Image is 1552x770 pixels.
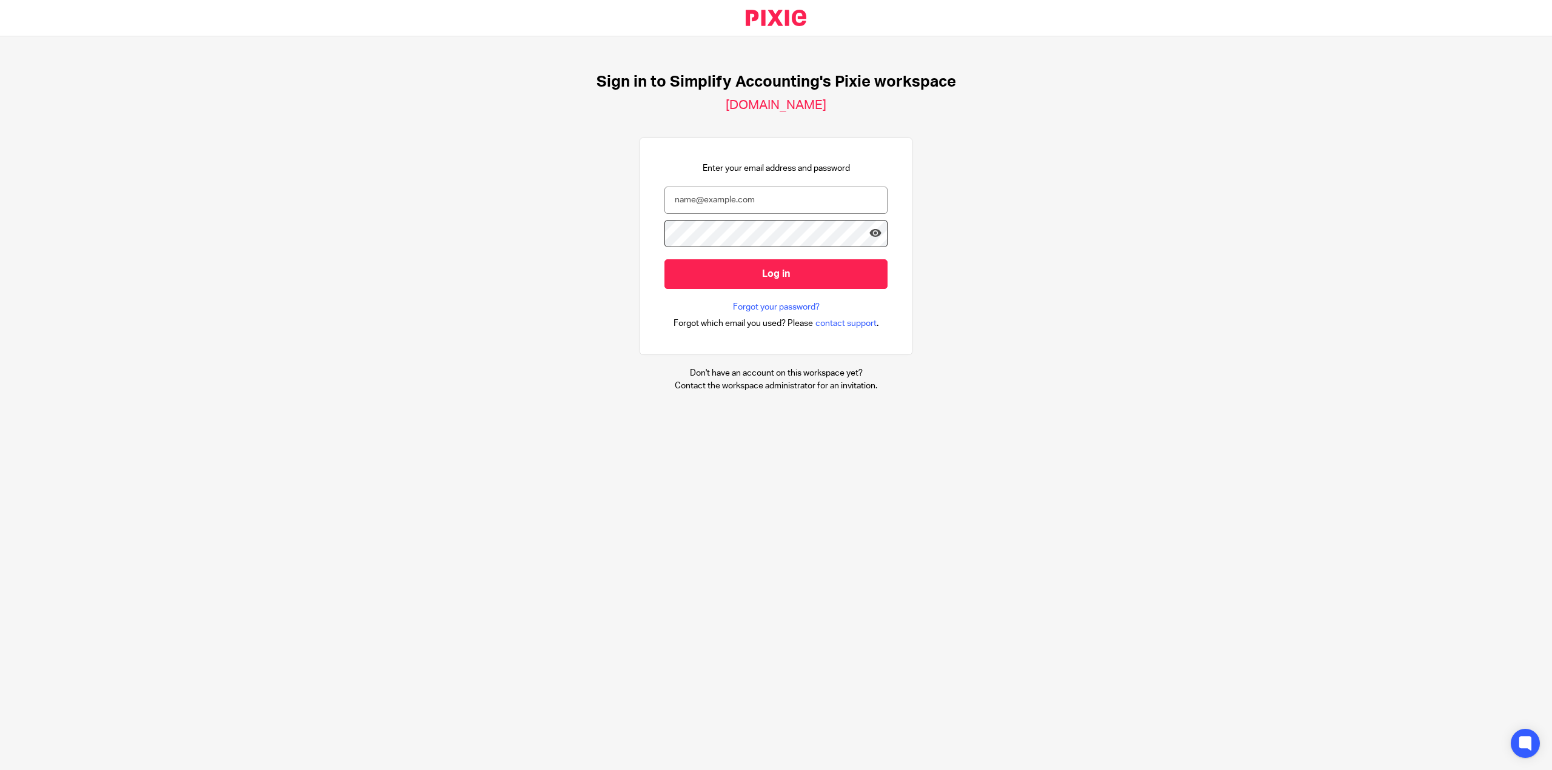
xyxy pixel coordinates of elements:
[703,162,850,174] p: Enter your email address and password
[675,380,877,392] p: Contact the workspace administrator for an invitation.
[675,367,877,379] p: Don't have an account on this workspace yet?
[674,316,879,330] div: .
[664,259,888,289] input: Log in
[674,317,813,330] span: Forgot which email you used? Please
[664,187,888,214] input: name@example.com
[597,73,956,91] h1: Sign in to Simplify Accounting's Pixie workspace
[726,98,826,113] h2: [DOMAIN_NAME]
[733,301,820,313] a: Forgot your password?
[815,317,877,330] span: contact support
